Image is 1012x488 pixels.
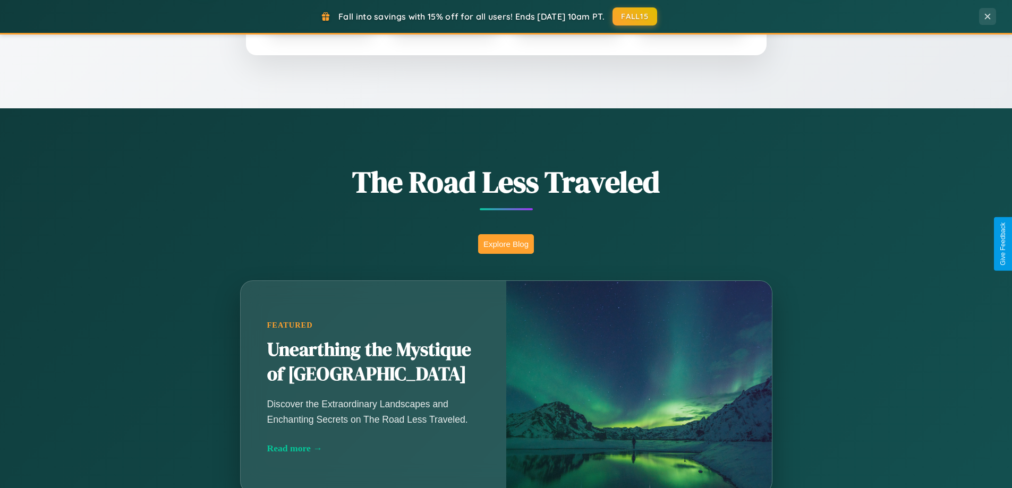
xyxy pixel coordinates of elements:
div: Give Feedback [999,222,1007,266]
h1: The Road Less Traveled [188,161,825,202]
button: FALL15 [613,7,657,25]
div: Read more → [267,443,480,454]
p: Discover the Extraordinary Landscapes and Enchanting Secrets on The Road Less Traveled. [267,397,480,426]
div: Featured [267,321,480,330]
h2: Unearthing the Mystique of [GEOGRAPHIC_DATA] [267,338,480,387]
button: Explore Blog [478,234,534,254]
span: Fall into savings with 15% off for all users! Ends [DATE] 10am PT. [338,11,605,22]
